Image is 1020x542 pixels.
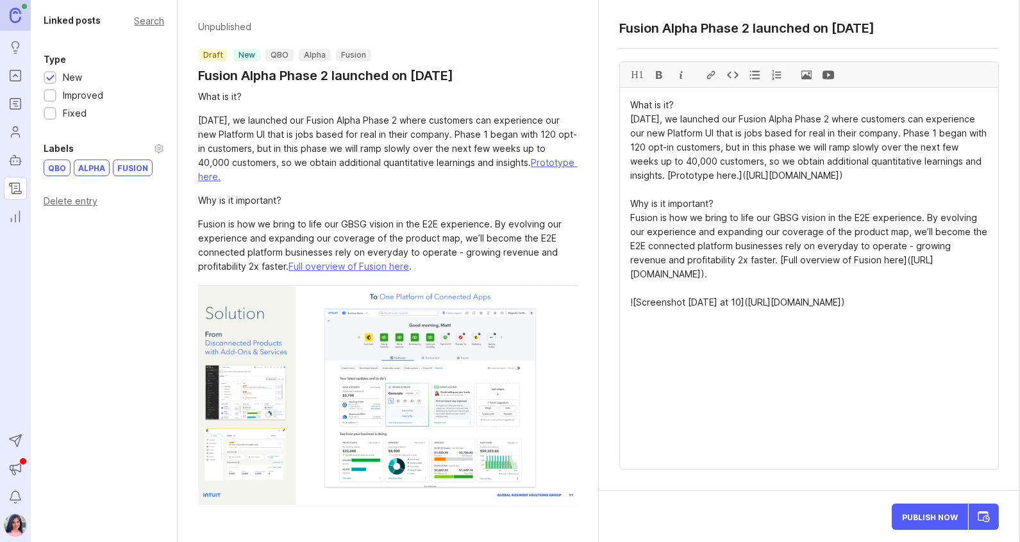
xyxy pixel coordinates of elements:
a: Autopilot [4,149,27,172]
a: Portal [4,64,27,87]
a: Changelog [4,177,27,200]
div: Search [134,17,164,24]
button: Send to Autopilot [4,429,27,452]
button: Notifications [4,486,27,509]
a: Fusion Alpha Phase 2 launched on [DATE] [198,67,453,85]
div: H1 [626,62,648,87]
a: Users [4,120,27,144]
a: Roadmaps [4,92,27,115]
div: Linked posts [44,13,101,28]
p: QBO [271,50,288,60]
a: Ideas [4,36,27,59]
div: Fixed [63,106,87,120]
span: Publish Now [902,513,958,521]
div: Delete entry [44,197,164,206]
div: Labels [44,141,74,156]
p: new [238,50,255,60]
a: Full overview of Fusion here [288,261,409,272]
div: Alpha [74,160,109,176]
img: Screenshot 2025-01-23 at 10 [198,283,578,507]
div: Improved [63,88,103,103]
div: New [63,70,82,85]
div: What is it? [198,90,578,104]
button: Announcements [4,457,27,480]
textarea: Fusion Alpha Phase 2 launched on [DATE] [619,21,999,36]
img: Canny Home [10,8,21,22]
p: Fusion [341,50,366,60]
p: draft [203,50,223,60]
a: Reporting [4,205,27,228]
p: Unpublished [198,21,453,33]
textarea: What is it? [DATE], we launched our Fusion Alpha Phase 2 where customers can experience our new P... [620,88,998,469]
p: Alpha [304,50,326,60]
div: QBO [44,160,70,176]
div: Fusion is how we bring to life our GBSG vision in the E2E experience. By evolving our experience ... [198,217,578,274]
img: Aditi Sahani [4,514,27,537]
div: Fusion [113,160,152,176]
div: Why is it important? [198,193,578,208]
button: Publish Now [892,504,968,530]
div: Type [44,52,66,67]
div: [DATE], we launched our Fusion Alpha Phase 2 where customers can experience our new Platform UI t... [198,113,578,184]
